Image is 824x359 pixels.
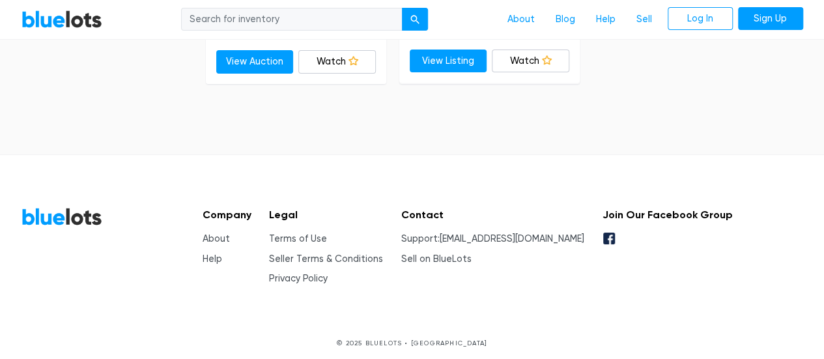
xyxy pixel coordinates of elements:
[21,338,803,348] p: © 2025 BLUELOTS • [GEOGRAPHIC_DATA]
[203,253,222,265] a: Help
[269,233,327,244] a: Terms of Use
[492,50,569,73] a: Watch
[586,7,626,32] a: Help
[410,50,487,73] a: View Listing
[21,207,102,226] a: BlueLots
[269,208,383,221] h5: Legal
[440,233,584,244] a: [EMAIL_ADDRESS][DOMAIN_NAME]
[269,253,383,265] a: Seller Terms & Conditions
[497,7,545,32] a: About
[216,50,294,74] a: View Auction
[545,7,586,32] a: Blog
[738,7,803,31] a: Sign Up
[401,232,584,246] li: Support:
[626,7,662,32] a: Sell
[203,233,230,244] a: About
[401,208,584,221] h5: Contact
[668,7,733,31] a: Log In
[21,10,102,29] a: BlueLots
[298,50,376,74] a: Watch
[602,208,732,221] h5: Join Our Facebook Group
[401,253,472,265] a: Sell on BlueLots
[181,8,403,31] input: Search for inventory
[269,273,328,284] a: Privacy Policy
[203,208,251,221] h5: Company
